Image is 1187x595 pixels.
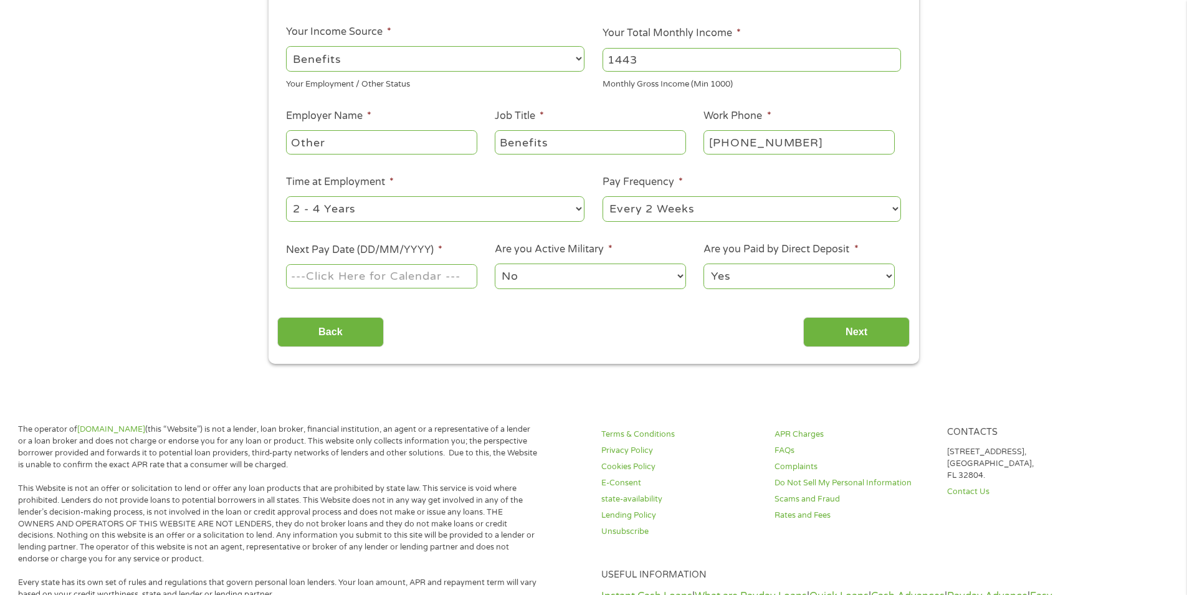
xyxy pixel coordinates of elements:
[803,317,910,348] input: Next
[601,493,760,505] a: state-availability
[603,74,901,91] div: Monthly Gross Income (Min 1000)
[601,510,760,521] a: Lending Policy
[775,477,933,489] a: Do Not Sell My Personal Information
[775,510,933,521] a: Rates and Fees
[947,486,1105,498] a: Contact Us
[286,26,391,39] label: Your Income Source
[603,27,741,40] label: Your Total Monthly Income
[603,176,683,189] label: Pay Frequency
[495,110,544,123] label: Job Title
[18,424,538,471] p: The operator of (this “Website”) is not a lender, loan broker, financial institution, an agent or...
[495,130,685,154] input: Cashier
[601,569,1105,581] h4: Useful Information
[775,493,933,505] a: Scams and Fraud
[775,429,933,440] a: APR Charges
[18,483,538,565] p: This Website is not an offer or solicitation to lend or offer any loan products that are prohibit...
[286,176,394,189] label: Time at Employment
[601,526,760,538] a: Unsubscribe
[286,244,442,257] label: Next Pay Date (DD/MM/YYYY)
[286,110,371,123] label: Employer Name
[601,477,760,489] a: E-Consent
[775,445,933,457] a: FAQs
[286,74,584,91] div: Your Employment / Other Status
[947,446,1105,482] p: [STREET_ADDRESS], [GEOGRAPHIC_DATA], FL 32804.
[947,427,1105,439] h4: Contacts
[703,130,894,154] input: (231) 754-4010
[77,424,145,434] a: [DOMAIN_NAME]
[601,461,760,473] a: Cookies Policy
[277,317,384,348] input: Back
[603,48,901,72] input: 1800
[703,110,771,123] label: Work Phone
[703,243,858,256] label: Are you Paid by Direct Deposit
[775,461,933,473] a: Complaints
[495,243,613,256] label: Are you Active Military
[601,445,760,457] a: Privacy Policy
[601,429,760,440] a: Terms & Conditions
[286,264,477,288] input: ---Click Here for Calendar ---
[286,130,477,154] input: Walmart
